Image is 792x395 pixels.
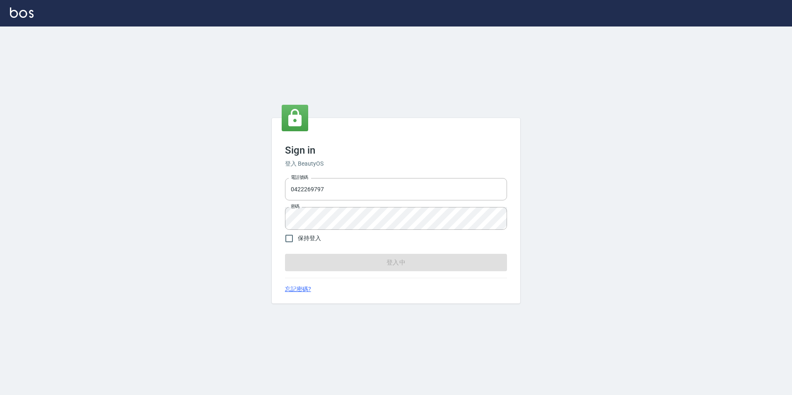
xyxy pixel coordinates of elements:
a: 忘記密碼? [285,285,311,294]
h6: 登入 BeautyOS [285,159,507,168]
h3: Sign in [285,145,507,156]
label: 密碼 [291,203,299,210]
img: Logo [10,7,34,18]
span: 保持登入 [298,234,321,243]
label: 電話號碼 [291,174,308,181]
